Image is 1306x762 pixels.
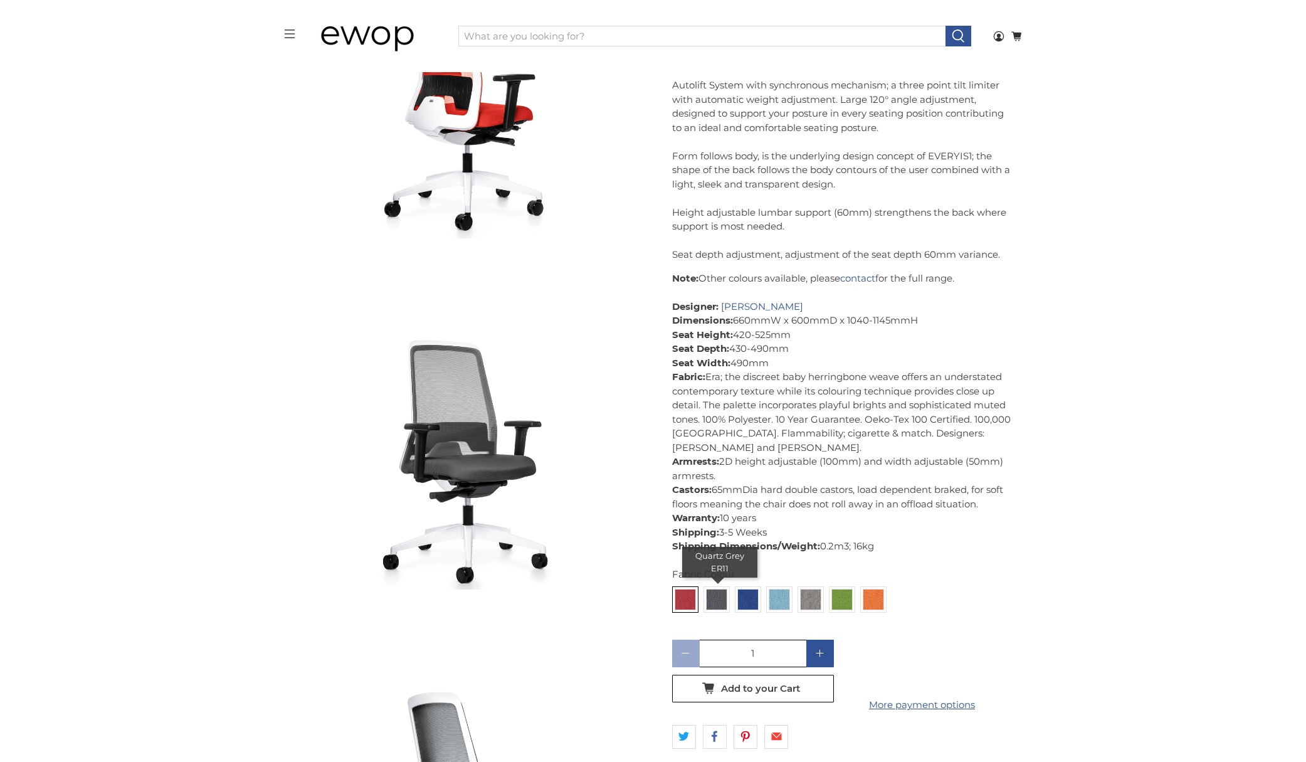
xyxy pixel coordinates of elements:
[841,698,1003,712] a: More payment options
[721,300,803,312] a: [PERSON_NAME]
[672,568,1011,582] div: Fabric Colour
[875,272,954,284] span: for the full range.
[672,540,820,552] strong: Shipping Dimensions/Weight:
[721,683,800,694] span: Add to your Cart
[840,272,875,284] a: contact
[672,329,733,341] strong: Seat Height:
[672,526,719,538] strong: Shipping:
[672,272,698,284] strong: Note:
[296,251,635,590] a: Interstuhl Office EVERYIS1 Office Task Chair 182E Quartz Grey
[672,512,720,524] strong: Warranty:
[672,300,719,312] strong: Designer:
[682,547,757,578] div: Quartz Grey ER11
[672,455,719,467] strong: Armrests:
[698,272,840,284] span: Other colours available, please
[672,272,1011,554] p: 660mmW x 600mmD x 1040-1145mmH 420-525mm 430-490mm 490mm Era; the discreet baby herringbone weave...
[672,314,733,326] strong: Dimensions:
[458,26,946,47] input: What are you looking for?
[672,357,730,369] strong: Seat Width:
[672,342,729,354] strong: Seat Depth:
[672,371,705,383] strong: Fabric:
[672,484,712,495] strong: Castors:
[672,675,834,702] button: Add to your Cart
